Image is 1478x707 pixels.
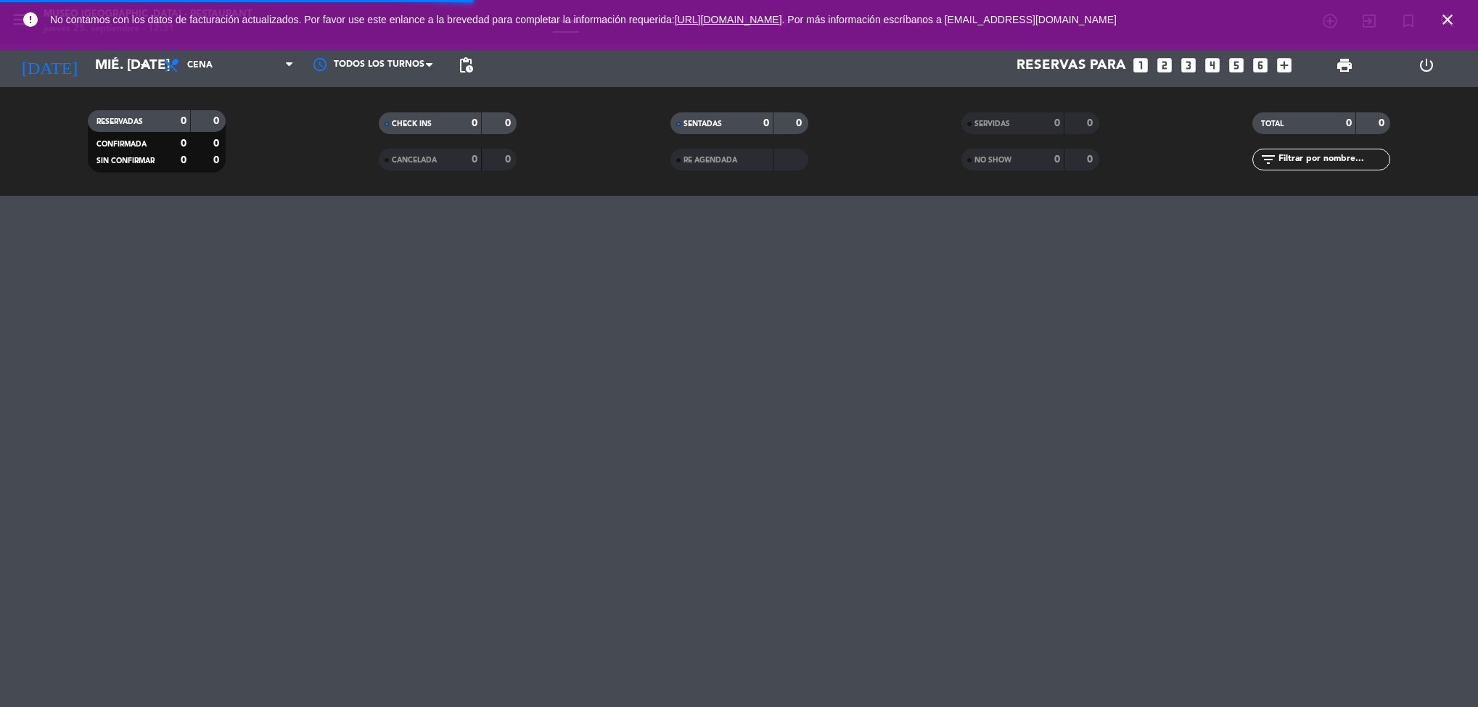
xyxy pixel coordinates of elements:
strong: 0 [763,118,769,128]
span: Cena [187,60,213,70]
span: print [1336,57,1353,74]
strong: 0 [472,118,477,128]
strong: 0 [213,138,222,149]
strong: 0 [505,154,514,165]
i: looks_3 [1179,56,1198,75]
i: filter_list [1260,151,1277,168]
strong: 0 [1054,154,1060,165]
span: SIN CONFIRMAR [97,157,155,165]
strong: 0 [181,155,186,165]
div: LOG OUT [1385,44,1467,87]
span: CONFIRMADA [97,141,147,148]
span: No contamos con los datos de facturación actualizados. Por favor use este enlance a la brevedad p... [50,14,1117,25]
i: [DATE] [11,49,88,81]
span: CANCELADA [392,157,437,164]
span: pending_actions [457,57,475,74]
span: NO SHOW [974,157,1011,164]
span: RE AGENDADA [683,157,737,164]
span: SENTADAS [683,120,722,128]
i: looks_6 [1251,56,1270,75]
i: error [22,11,39,28]
i: looks_one [1131,56,1150,75]
strong: 0 [1346,118,1352,128]
i: looks_5 [1227,56,1246,75]
i: power_settings_new [1418,57,1435,74]
span: RESERVADAS [97,118,143,125]
i: looks_two [1155,56,1174,75]
i: close [1439,11,1456,28]
strong: 0 [213,116,222,126]
a: . Por más información escríbanos a [EMAIL_ADDRESS][DOMAIN_NAME] [782,14,1117,25]
span: CHECK INS [392,120,432,128]
span: Reservas para [1017,57,1126,73]
strong: 0 [1379,118,1387,128]
strong: 0 [1087,154,1096,165]
input: Filtrar por nombre... [1277,152,1389,168]
strong: 0 [472,154,477,165]
a: [URL][DOMAIN_NAME] [675,14,782,25]
strong: 0 [181,116,186,126]
i: arrow_drop_down [135,57,152,74]
strong: 0 [1087,118,1096,128]
strong: 0 [213,155,222,165]
strong: 0 [505,118,514,128]
strong: 0 [181,138,186,149]
i: looks_4 [1203,56,1222,75]
i: add_box [1275,56,1294,75]
span: SERVIDAS [974,120,1010,128]
strong: 0 [796,118,805,128]
span: TOTAL [1261,120,1284,128]
strong: 0 [1054,118,1060,128]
